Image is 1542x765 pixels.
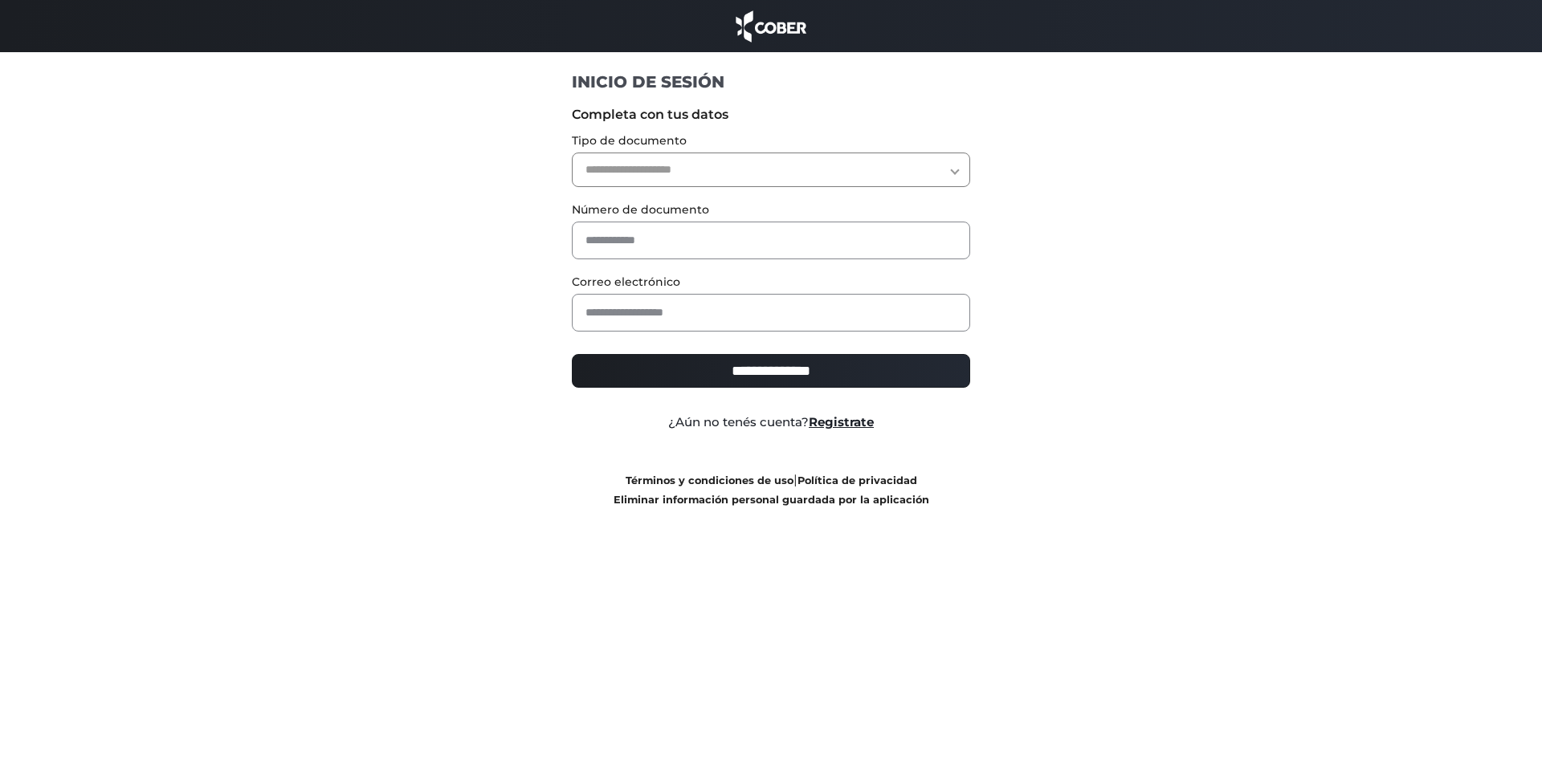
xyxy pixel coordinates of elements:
[732,8,810,44] img: cober_marca.png
[572,105,971,124] label: Completa con tus datos
[572,132,971,149] label: Tipo de documento
[798,474,917,486] a: Política de privacidad
[626,474,793,486] a: Términos y condiciones de uso
[560,470,983,509] div: |
[560,413,983,432] div: ¿Aún no tenés cuenta?
[614,494,929,506] a: Eliminar información personal guardada por la aplicación
[572,274,971,291] label: Correo electrónico
[809,414,874,429] a: Registrate
[572,71,971,92] h1: INICIO DE SESIÓN
[572,201,971,218] label: Número de documento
